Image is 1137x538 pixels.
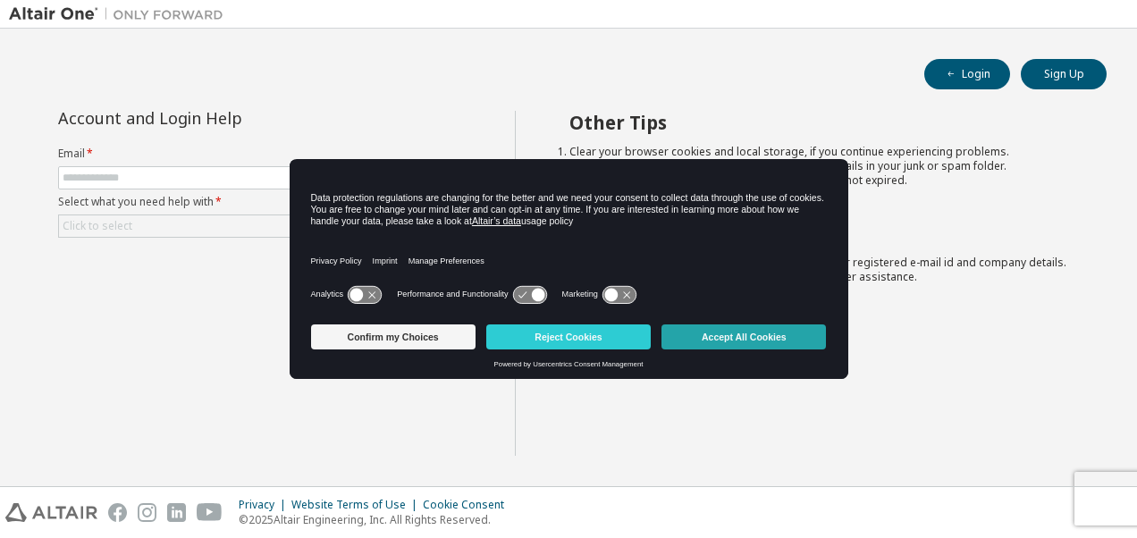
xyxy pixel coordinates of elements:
[1021,59,1107,89] button: Sign Up
[291,498,423,512] div: Website Terms of Use
[138,503,156,522] img: instagram.svg
[423,498,515,512] div: Cookie Consent
[924,59,1010,89] button: Login
[59,215,465,237] div: Click to select
[63,219,132,233] div: Click to select
[9,5,232,23] img: Altair One
[58,195,466,209] label: Select what you need help with
[58,147,466,161] label: Email
[569,145,1075,159] li: Clear your browser cookies and local storage, if you continue experiencing problems.
[197,503,223,522] img: youtube.svg
[167,503,186,522] img: linkedin.svg
[108,503,127,522] img: facebook.svg
[58,111,384,125] div: Account and Login Help
[5,503,97,522] img: altair_logo.svg
[239,512,515,527] p: © 2025 Altair Engineering, Inc. All Rights Reserved.
[569,111,1075,134] h2: Other Tips
[239,498,291,512] div: Privacy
